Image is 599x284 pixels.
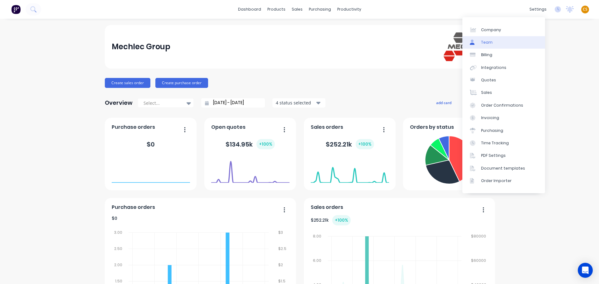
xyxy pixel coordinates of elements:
div: Invoicing [481,115,499,121]
div: purchasing [306,5,334,14]
div: Integrations [481,65,506,70]
div: + 100 % [256,139,275,149]
div: products [264,5,289,14]
div: + 100 % [332,215,351,225]
div: settings [526,5,550,14]
a: Team [462,36,545,49]
tspan: 2.00 [114,262,122,267]
tspan: $60000 [471,258,486,263]
div: $ 0 [112,215,117,222]
img: Factory [11,5,21,14]
a: Integrations [462,61,545,74]
div: sales [289,5,306,14]
div: $ 0 [147,140,155,149]
div: Document templates [481,166,525,171]
button: 4 status selected [272,98,325,108]
div: Company [481,27,501,33]
a: Sales [462,86,545,99]
button: add card [432,99,455,107]
span: CS [583,7,587,12]
div: $ 134.95k [226,139,275,149]
div: $ 252.21k [311,215,351,225]
a: Company [462,23,545,36]
div: Team [481,40,493,45]
div: Quotes [481,77,496,83]
tspan: $80000 [471,233,486,239]
tspan: 2.50 [114,246,122,251]
a: Invoicing [462,112,545,124]
a: PDF Settings [462,149,545,162]
a: Order Importer [462,175,545,187]
div: Open Intercom Messenger [578,263,593,278]
div: productivity [334,5,364,14]
a: Billing [462,49,545,61]
tspan: 6.00 [313,258,321,263]
a: Document templates [462,162,545,175]
tspan: 1.50 [115,278,122,284]
tspan: $2 [279,262,283,267]
a: Quotes [462,74,545,86]
div: + 100 % [356,139,374,149]
div: Order Confirmations [481,103,523,108]
div: Order Importer [481,178,512,184]
tspan: 3.00 [114,230,122,235]
div: $ 252.21k [326,139,374,149]
tspan: $2.5 [279,246,287,251]
div: Billing [481,52,492,58]
img: Mechlec Group [444,32,487,61]
tspan: $1.5 [279,278,286,284]
div: Time Tracking [481,140,509,146]
span: Purchase orders [112,204,155,211]
button: edit dashboard [459,99,494,107]
div: PDF Settings [481,153,506,158]
a: Purchasing [462,124,545,137]
div: Mechlec Group [112,41,170,53]
div: 4 status selected [276,99,315,106]
a: dashboard [235,5,264,14]
a: Time Tracking [462,137,545,149]
div: Sales [481,90,492,95]
div: Overview [105,97,133,109]
tspan: 8.00 [313,233,321,239]
span: Sales orders [311,123,343,131]
a: Order Confirmations [462,99,545,112]
span: Purchase orders [112,123,155,131]
button: Create sales order [105,78,150,88]
tspan: $3 [279,230,283,235]
div: Purchasing [481,128,503,133]
span: Orders by status [410,123,454,131]
button: Create purchase order [155,78,208,88]
span: Open quotes [211,123,246,131]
